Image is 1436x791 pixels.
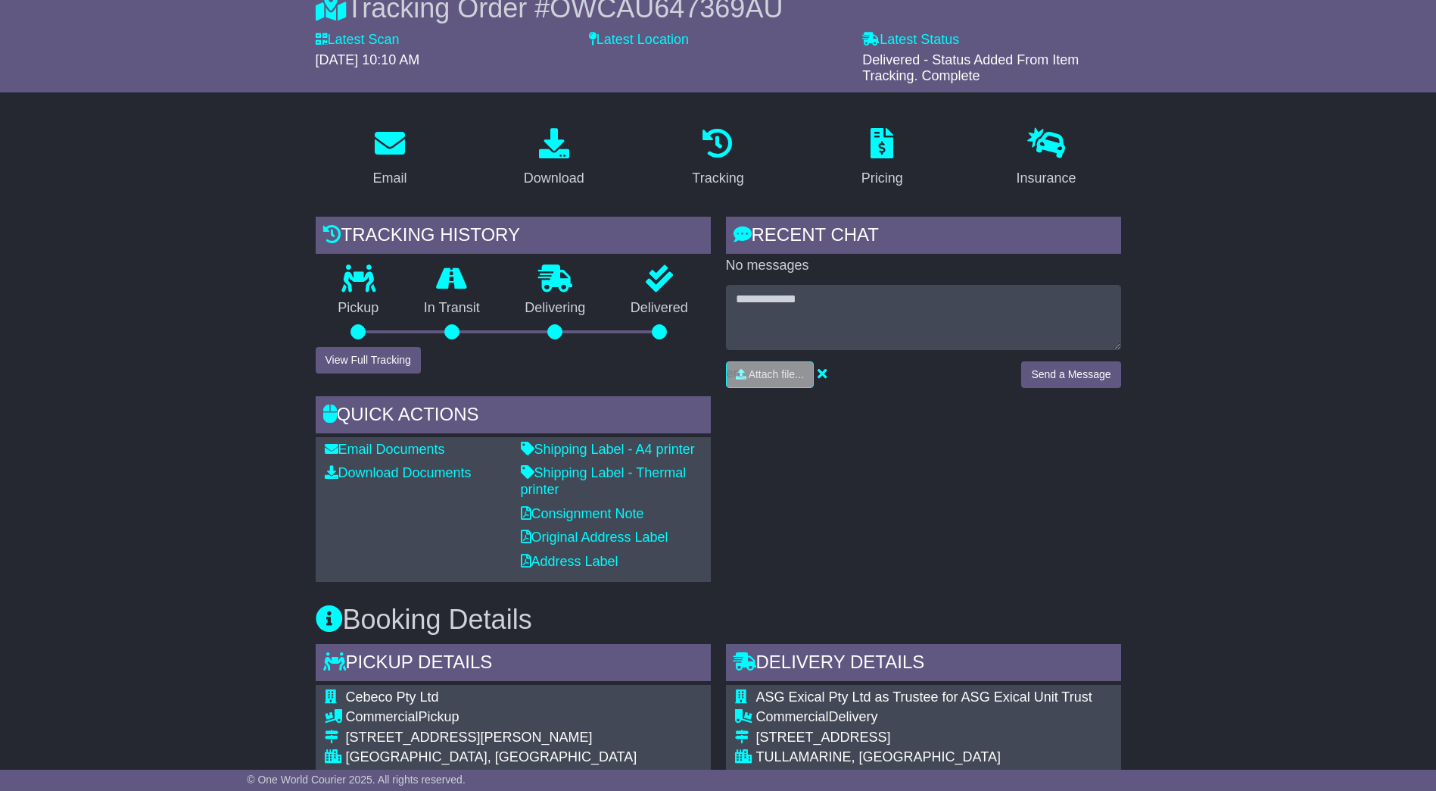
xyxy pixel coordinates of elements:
[524,168,584,189] div: Download
[316,217,711,258] div: Tracking history
[316,300,402,317] p: Pickup
[372,168,407,189] div: Email
[503,300,609,317] p: Delivering
[1017,168,1076,189] div: Insurance
[726,217,1121,258] div: RECENT CHAT
[726,644,1121,685] div: Delivery Details
[608,300,711,317] p: Delivered
[862,52,1079,84] span: Delivered - Status Added From Item Tracking. Complete
[521,465,687,497] a: Shipping Label - Thermal printer
[756,689,1092,705] span: ASG Exical Pty Ltd as Trustee for ASG Exical Unit Trust
[346,749,689,766] div: [GEOGRAPHIC_DATA], [GEOGRAPHIC_DATA]
[401,300,503,317] p: In Transit
[1007,123,1086,194] a: Insurance
[316,52,420,67] span: [DATE] 10:10 AM
[756,749,1099,766] div: TULLAMARINE, [GEOGRAPHIC_DATA]
[692,168,743,189] div: Tracking
[325,465,472,480] a: Download Documents
[1021,361,1120,388] button: Send a Message
[316,396,711,437] div: Quick Actions
[756,730,1099,746] div: [STREET_ADDRESS]
[756,709,1099,726] div: Delivery
[589,32,689,48] label: Latest Location
[325,442,445,457] a: Email Documents
[316,644,711,685] div: Pickup Details
[346,689,439,705] span: Cebeco Pty Ltd
[346,709,419,724] span: Commercial
[852,123,913,194] a: Pricing
[247,774,466,786] span: © One World Courier 2025. All rights reserved.
[726,258,1121,274] p: No messages
[521,442,695,457] a: Shipping Label - A4 printer
[514,123,594,194] a: Download
[316,347,421,374] button: View Full Tracking
[521,554,618,569] a: Address Label
[862,32,959,48] label: Latest Status
[363,123,416,194] a: Email
[521,530,668,545] a: Original Address Label
[756,709,829,724] span: Commercial
[316,32,400,48] label: Latest Scan
[682,123,753,194] a: Tracking
[346,730,689,746] div: [STREET_ADDRESS][PERSON_NAME]
[861,168,903,189] div: Pricing
[521,506,644,521] a: Consignment Note
[346,709,689,726] div: Pickup
[316,605,1121,635] h3: Booking Details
